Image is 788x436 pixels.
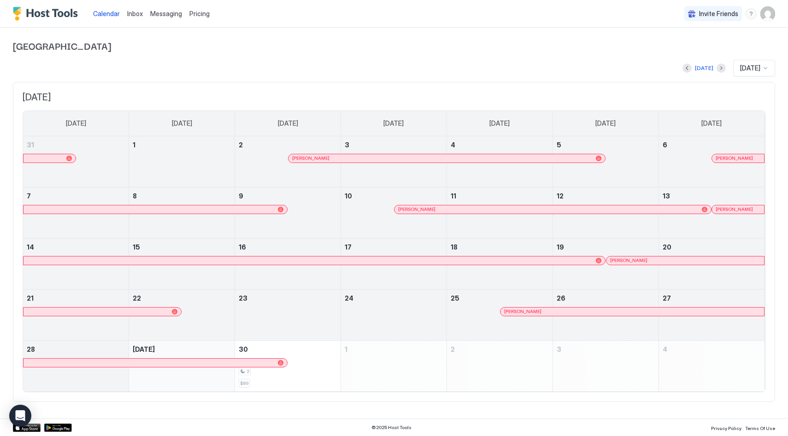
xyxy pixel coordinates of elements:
[278,119,298,128] span: [DATE]
[27,243,34,251] span: 14
[745,425,775,431] span: Terms Of Use
[374,111,413,136] a: Wednesday
[235,341,341,358] a: September 30, 2025
[133,294,141,302] span: 22
[553,290,659,307] a: September 26, 2025
[659,290,764,307] a: September 27, 2025
[451,141,455,149] span: 4
[553,187,659,238] td: September 12, 2025
[504,308,760,314] div: [PERSON_NAME]
[93,10,120,17] span: Calendar
[746,8,757,19] div: menu
[129,341,235,358] a: September 29, 2025
[711,423,741,432] a: Privacy Policy
[716,206,760,212] div: [PERSON_NAME]
[663,294,671,302] span: 27
[341,289,447,340] td: September 24, 2025
[383,119,404,128] span: [DATE]
[239,294,247,302] span: 23
[345,141,349,149] span: 3
[133,243,140,251] span: 15
[504,308,541,314] span: [PERSON_NAME]
[341,136,447,153] a: September 3, 2025
[129,238,235,289] td: September 15, 2025
[163,111,201,136] a: Monday
[663,141,667,149] span: 6
[235,136,341,187] td: September 2, 2025
[557,243,564,251] span: 19
[659,340,764,391] td: October 4, 2025
[235,290,341,307] a: September 23, 2025
[345,243,352,251] span: 17
[27,345,35,353] span: 28
[663,243,671,251] span: 20
[235,136,341,153] a: September 2, 2025
[23,187,129,238] td: September 7, 2025
[239,192,243,200] span: 9
[398,206,707,212] div: [PERSON_NAME]
[553,238,659,289] td: September 19, 2025
[716,155,753,161] span: [PERSON_NAME]
[129,290,235,307] a: September 22, 2025
[341,187,447,238] td: September 10, 2025
[129,289,235,340] td: September 22, 2025
[659,136,764,153] a: September 6, 2025
[23,290,129,307] a: September 21, 2025
[557,192,564,200] span: 12
[760,6,775,21] div: User profile
[447,238,553,256] a: September 18, 2025
[341,187,447,204] a: September 10, 2025
[659,289,764,340] td: September 27, 2025
[451,345,455,353] span: 2
[480,111,519,136] a: Thursday
[557,294,565,302] span: 26
[23,187,129,204] a: September 7, 2025
[23,341,129,358] a: September 28, 2025
[557,141,561,149] span: 5
[23,136,129,187] td: August 31, 2025
[27,192,31,200] span: 7
[44,424,72,432] a: Google Play Store
[659,238,764,289] td: September 20, 2025
[451,294,459,302] span: 25
[129,136,235,153] a: September 1, 2025
[129,238,235,256] a: September 15, 2025
[345,294,353,302] span: 24
[23,136,129,153] a: August 31, 2025
[23,238,129,256] a: September 14, 2025
[553,341,659,358] a: October 3, 2025
[371,424,412,430] span: © 2025 Host Tools
[553,136,659,153] a: September 5, 2025
[447,341,553,358] a: October 2, 2025
[447,238,553,289] td: September 18, 2025
[341,238,447,256] a: September 17, 2025
[150,10,182,17] span: Messaging
[659,187,764,238] td: September 13, 2025
[610,257,760,263] div: [PERSON_NAME]
[447,289,553,340] td: September 25, 2025
[23,92,765,103] span: [DATE]
[239,243,246,251] span: 16
[447,340,553,391] td: October 2, 2025
[235,238,341,256] a: September 16, 2025
[129,187,235,204] a: September 8, 2025
[127,9,143,18] a: Inbox
[447,187,553,238] td: September 11, 2025
[717,64,726,73] button: Next month
[172,119,192,128] span: [DATE]
[553,238,659,256] a: September 19, 2025
[740,64,760,72] span: [DATE]
[692,111,731,136] a: Saturday
[553,187,659,204] a: September 12, 2025
[66,119,86,128] span: [DATE]
[129,187,235,238] td: September 8, 2025
[133,192,137,200] span: 8
[663,192,670,200] span: 13
[57,111,95,136] a: Sunday
[663,345,667,353] span: 4
[447,136,553,153] a: September 4, 2025
[682,64,692,73] button: Previous month
[189,10,210,18] span: Pricing
[23,340,129,391] td: September 28, 2025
